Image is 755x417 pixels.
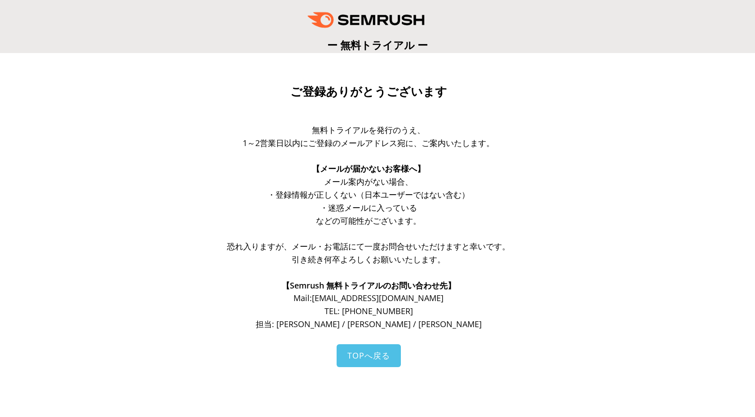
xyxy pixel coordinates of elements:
[312,124,425,135] span: 無料トライアルを発行のうえ、
[282,280,456,291] span: 【Semrush 無料トライアルのお問い合わせ先】
[324,176,413,187] span: メール案内がない場合、
[293,293,444,303] span: Mail: [EMAIL_ADDRESS][DOMAIN_NAME]
[243,138,494,148] span: 1～2営業日以内にご登録のメールアドレス宛に、ご案内いたします。
[337,344,401,367] a: TOPへ戻る
[320,202,417,213] span: ・迷惑メールに入っている
[227,241,510,252] span: 恐れ入りますが、メール・お電話にて一度お問合せいただけますと幸いです。
[316,215,421,226] span: などの可能性がございます。
[327,38,428,52] span: ー 無料トライアル ー
[347,350,390,361] span: TOPへ戻る
[324,306,413,316] span: TEL: [PHONE_NUMBER]
[292,254,445,265] span: 引き続き何卒よろしくお願いいたします。
[312,163,425,174] span: 【メールが届かないお客様へ】
[290,85,447,98] span: ご登録ありがとうございます
[256,319,482,329] span: 担当: [PERSON_NAME] / [PERSON_NAME] / [PERSON_NAME]
[267,189,470,200] span: ・登録情報が正しくない（日本ユーザーではない含む）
